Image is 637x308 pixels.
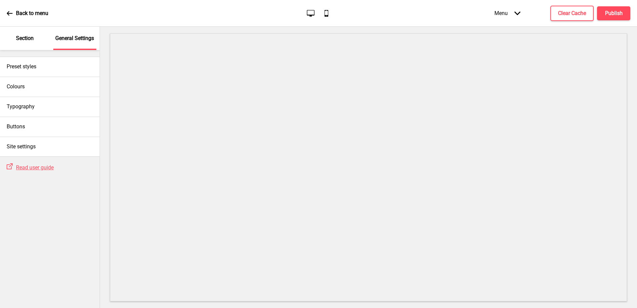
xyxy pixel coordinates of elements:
span: Read user guide [16,164,54,171]
h4: Buttons [7,123,25,130]
button: Clear Cache [550,6,594,21]
div: Menu [488,3,527,23]
button: Publish [597,6,630,20]
h4: Preset styles [7,63,36,70]
h4: Clear Cache [558,10,586,17]
p: Back to menu [16,10,48,17]
p: General Settings [55,35,94,42]
p: Section [16,35,34,42]
h4: Publish [605,10,623,17]
h4: Site settings [7,143,36,150]
a: Back to menu [7,4,48,22]
a: Read user guide [13,164,54,171]
h4: Colours [7,83,25,90]
h4: Typography [7,103,35,110]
